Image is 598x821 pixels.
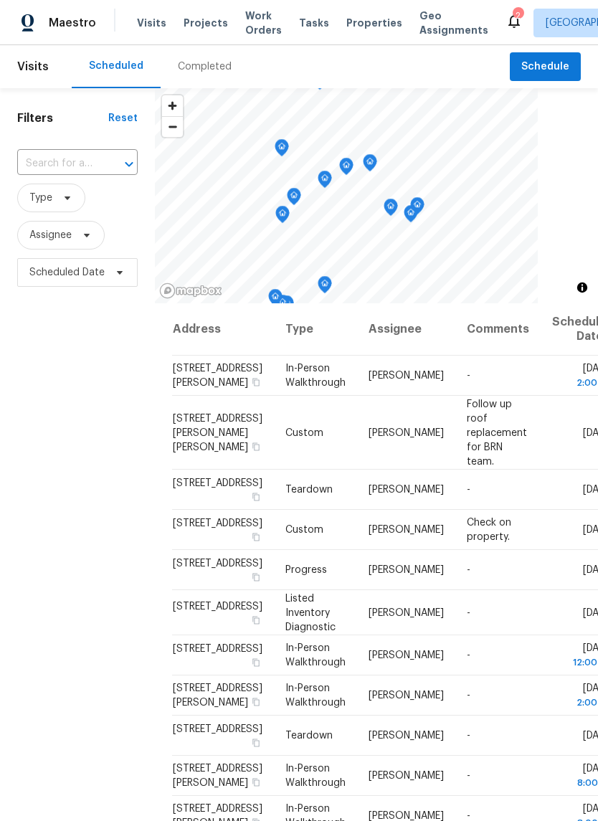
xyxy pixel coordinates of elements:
input: Search for an address... [17,153,98,175]
span: - [467,691,470,701]
span: Custom [285,427,323,437]
span: Visits [137,16,166,30]
div: Map marker [275,295,290,317]
span: In-Person Walkthrough [285,643,346,668]
div: Map marker [318,171,332,193]
span: [PERSON_NAME] [369,427,444,437]
div: Map marker [410,197,424,219]
div: Map marker [275,139,289,161]
div: Map marker [384,199,398,221]
span: [STREET_ADDRESS] [173,644,262,654]
span: In-Person Walkthrough [285,764,346,788]
div: Map marker [287,188,301,210]
button: Copy Address [250,656,262,669]
button: Zoom out [162,116,183,137]
span: Schedule [521,58,569,76]
h1: Filters [17,111,108,125]
button: Copy Address [250,696,262,708]
button: Copy Address [250,571,262,584]
span: [STREET_ADDRESS] [173,601,262,611]
span: [PERSON_NAME] [369,811,444,821]
span: Tasks [299,18,329,28]
span: Teardown [285,485,333,495]
span: Properties [346,16,402,30]
span: [PERSON_NAME] [369,371,444,381]
button: Copy Address [250,531,262,544]
div: Map marker [268,289,283,311]
span: [STREET_ADDRESS][PERSON_NAME][PERSON_NAME] [173,413,262,452]
span: Geo Assignments [419,9,488,37]
span: Visits [17,51,49,82]
th: Address [172,303,274,356]
span: Check on property. [467,518,511,542]
th: Comments [455,303,541,356]
div: 2 [513,9,523,23]
span: Scheduled Date [29,265,105,280]
div: Map marker [363,154,377,176]
span: - [467,607,470,617]
span: Work Orders [245,9,282,37]
span: [PERSON_NAME] [369,525,444,535]
span: [PERSON_NAME] [369,650,444,660]
button: Toggle attribution [574,279,591,296]
span: Listed Inventory Diagnostic [285,593,336,632]
canvas: Map [155,88,538,303]
span: [PERSON_NAME] [369,565,444,575]
span: Custom [285,525,323,535]
span: Teardown [285,731,333,741]
span: [STREET_ADDRESS] [173,518,262,528]
button: Copy Address [250,490,262,503]
span: [STREET_ADDRESS] [173,724,262,734]
span: Follow up roof replacement for BRN team. [467,399,527,466]
span: Assignee [29,228,72,242]
button: Copy Address [250,736,262,749]
span: [STREET_ADDRESS][PERSON_NAME] [173,683,262,708]
span: Type [29,191,52,205]
span: [STREET_ADDRESS] [173,559,262,569]
div: Map marker [318,276,332,298]
span: [PERSON_NAME] [369,607,444,617]
button: Copy Address [250,440,262,452]
span: - [467,811,470,821]
span: [STREET_ADDRESS][PERSON_NAME] [173,764,262,788]
span: Projects [184,16,228,30]
span: Zoom out [162,117,183,137]
span: In-Person Walkthrough [285,683,346,708]
span: - [467,371,470,381]
span: Toggle attribution [578,280,587,295]
th: Type [274,303,357,356]
button: Copy Address [250,376,262,389]
button: Copy Address [250,776,262,789]
span: - [467,565,470,575]
div: Scheduled [89,59,143,73]
button: Schedule [510,52,581,82]
span: [PERSON_NAME] [369,485,444,495]
a: Mapbox homepage [159,283,222,299]
div: Reset [108,111,138,125]
button: Copy Address [250,613,262,626]
th: Assignee [357,303,455,356]
span: - [467,650,470,660]
span: - [467,731,470,741]
span: [PERSON_NAME] [369,731,444,741]
button: Zoom in [162,95,183,116]
span: - [467,485,470,495]
div: Map marker [339,158,353,180]
div: Map marker [404,205,418,227]
span: Maestro [49,16,96,30]
div: Map marker [275,206,290,228]
span: Progress [285,565,327,575]
span: [PERSON_NAME] [369,691,444,701]
span: [STREET_ADDRESS][PERSON_NAME] [173,364,262,388]
span: In-Person Walkthrough [285,364,346,388]
button: Open [119,154,139,174]
span: - [467,771,470,781]
span: [PERSON_NAME] [369,771,444,781]
span: [STREET_ADDRESS] [173,478,262,488]
div: Completed [178,60,232,74]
